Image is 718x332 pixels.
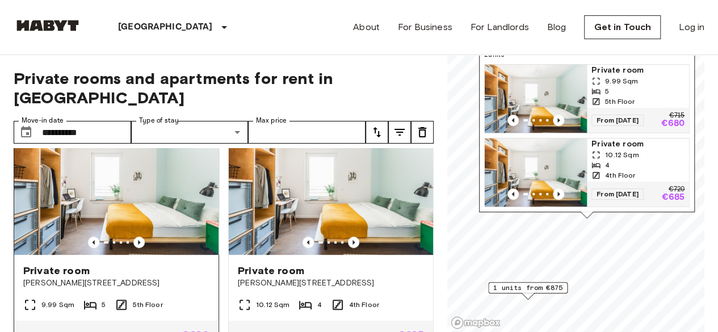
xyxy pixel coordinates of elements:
[238,278,424,289] span: [PERSON_NAME][STREET_ADDRESS]
[591,65,685,76] span: Private room
[317,300,321,310] span: 4
[605,76,638,86] span: 9.99 Sqm
[388,121,411,144] button: tune
[605,86,609,96] span: 5
[398,20,452,34] a: For Business
[14,69,434,107] span: Private rooms and apartments for rent in [GEOGRAPHIC_DATA]
[553,188,564,200] button: Previous image
[507,115,519,126] button: Previous image
[485,138,587,207] img: Marketing picture of unit DE-01-08-019-03Q
[669,186,685,193] p: €720
[679,20,704,34] a: Log in
[349,300,379,310] span: 4th Floor
[591,188,644,200] span: From [DATE]
[411,121,434,144] button: tune
[584,15,661,39] a: Get in Touch
[669,112,685,119] p: €715
[471,20,529,34] a: For Landlords
[23,264,90,278] span: Private room
[661,193,685,202] p: €685
[488,282,568,300] div: Map marker
[14,119,219,255] img: Marketing picture of unit DE-01-08-020-03Q
[41,300,74,310] span: 9.99 Sqm
[14,20,82,31] img: Habyt
[591,138,685,150] span: Private room
[605,170,635,180] span: 4th Floor
[553,115,564,126] button: Previous image
[605,96,635,107] span: 5th Floor
[23,278,209,289] span: [PERSON_NAME][STREET_ADDRESS]
[139,116,179,125] label: Type of stay
[484,138,690,207] a: Marketing picture of unit DE-01-08-019-03QPrevious imagePrevious imagePrivate room10.12 Sqm44th F...
[451,316,501,329] a: Mapbox logo
[229,119,433,255] img: Marketing picture of unit DE-01-08-019-03Q
[605,150,639,160] span: 10.12 Sqm
[485,65,587,133] img: Marketing picture of unit DE-01-08-020-03Q
[133,237,145,248] button: Previous image
[238,264,304,278] span: Private room
[507,188,519,200] button: Previous image
[303,237,314,248] button: Previous image
[366,121,388,144] button: tune
[118,20,213,34] p: [GEOGRAPHIC_DATA]
[493,283,562,293] span: 1 units from €875
[15,121,37,144] button: Choose date, selected date is 1 Oct 2025
[353,20,380,34] a: About
[256,300,289,310] span: 10.12 Sqm
[102,300,106,310] span: 5
[605,160,610,170] span: 4
[133,300,162,310] span: 5th Floor
[591,115,644,126] span: From [DATE]
[547,20,566,34] a: Blog
[484,64,690,133] a: Marketing picture of unit DE-01-08-020-03QPrevious imagePrevious imagePrivate room9.99 Sqm55th Fl...
[661,119,685,128] p: €680
[88,237,99,248] button: Previous image
[348,237,359,248] button: Previous image
[22,116,64,125] label: Move-in date
[256,116,287,125] label: Max price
